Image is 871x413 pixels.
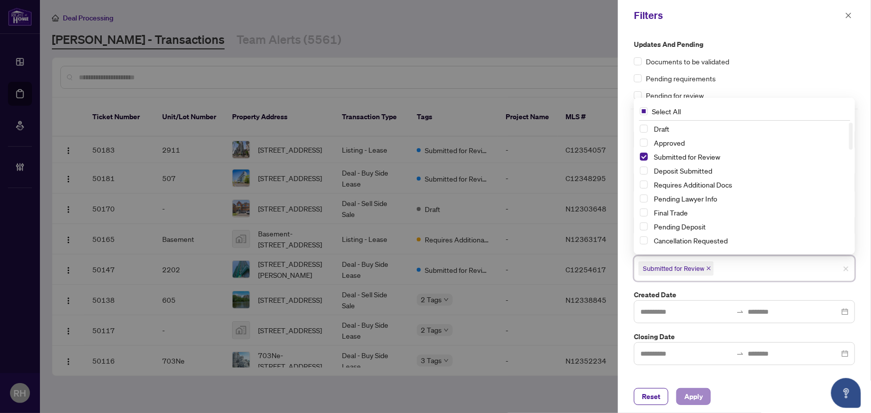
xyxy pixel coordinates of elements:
span: Requires Additional Docs [650,179,849,191]
label: Created Date [634,289,855,300]
span: Select Pending Lawyer Info [640,195,648,203]
span: Requires Additional Docs [654,180,732,189]
span: Submitted for Review [650,151,849,163]
span: Documents to be validated [646,56,729,67]
span: Submitted for Review [638,261,714,275]
span: Deposit Submitted [654,166,712,175]
span: Select All [648,106,685,117]
span: Select Final Trade [640,208,648,216]
button: Open asap [831,378,861,408]
span: Cancellation Requested [654,236,728,245]
span: Pending Lawyer Info [650,193,849,205]
span: Select Requires Additional Docs [640,181,648,189]
button: Apply [676,388,711,405]
span: swap-right [736,350,744,358]
span: Pending requirements [646,73,716,84]
span: Draft [650,123,849,135]
span: Final Trade [650,206,849,218]
label: Updates and Pending [634,39,855,50]
span: Submitted for Review [643,263,704,273]
span: Approved [654,138,685,147]
span: Pending Lawyer Info [654,194,717,203]
span: Draft [654,124,669,133]
span: swap-right [736,308,744,316]
span: Pending Deposit [650,220,849,232]
span: Pending for review [646,90,704,101]
span: close [845,12,852,19]
span: Submitted for Review [654,152,720,161]
span: to [736,308,744,316]
span: Approved [650,137,849,149]
span: Select Pending Deposit [640,222,648,230]
span: close [843,266,849,272]
span: Select Draft [640,125,648,133]
span: Apply [684,389,703,405]
span: Select Cancellation Requested [640,236,648,244]
span: With Payroll [654,250,691,259]
span: Cancellation Requested [650,234,849,246]
span: With Payroll [650,248,849,260]
span: to [736,350,744,358]
span: close [706,266,711,271]
span: Reset [642,389,660,405]
button: Reset [634,388,668,405]
span: Select Approved [640,139,648,147]
span: Final Trade [654,208,688,217]
label: Closing Date [634,331,855,342]
span: Deposit Submitted [650,165,849,177]
span: Select Deposit Submitted [640,167,648,175]
span: Select Submitted for Review [640,153,648,161]
span: Pending Deposit [654,222,706,231]
div: Filters [634,8,842,23]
